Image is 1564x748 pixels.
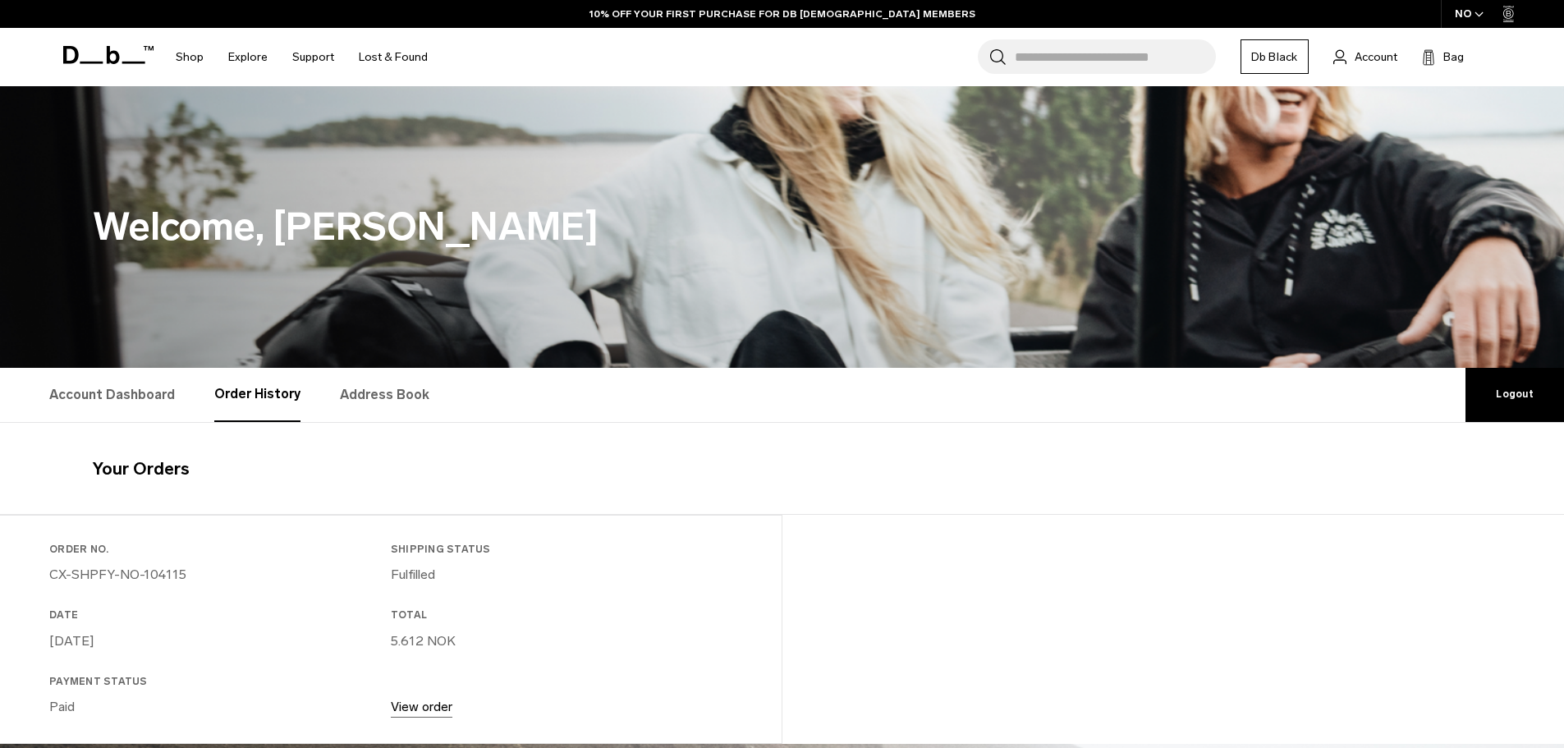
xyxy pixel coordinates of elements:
nav: Main Navigation [163,28,440,86]
a: Db Black [1241,39,1309,74]
h3: Total [391,608,726,622]
h4: Your Orders [93,456,1472,482]
a: Address Book [340,368,429,422]
span: Account [1355,48,1397,66]
a: Account [1333,47,1397,67]
a: Lost & Found [359,28,428,86]
a: Logout [1465,368,1564,422]
a: Explore [228,28,268,86]
a: Account Dashboard [49,368,175,422]
p: Fulfilled [391,565,726,585]
button: Bag [1422,47,1464,67]
span: Bag [1443,48,1464,66]
p: 5.612 NOK [391,631,726,651]
a: Order History [214,368,300,422]
h1: Welcome, [PERSON_NAME] [93,198,1472,256]
a: 10% OFF YOUR FIRST PURCHASE FOR DB [DEMOGRAPHIC_DATA] MEMBERS [589,7,975,21]
a: CX-SHPFY-NO-104115 [49,567,186,582]
a: Support [292,28,334,86]
h3: Date [49,608,384,622]
h3: Shipping Status [391,542,726,557]
p: [DATE] [49,631,384,651]
a: Shop [176,28,204,86]
p: Paid [49,697,384,717]
h3: Order No. [49,542,384,557]
a: View order [391,699,452,714]
h3: Payment Status [49,674,384,689]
